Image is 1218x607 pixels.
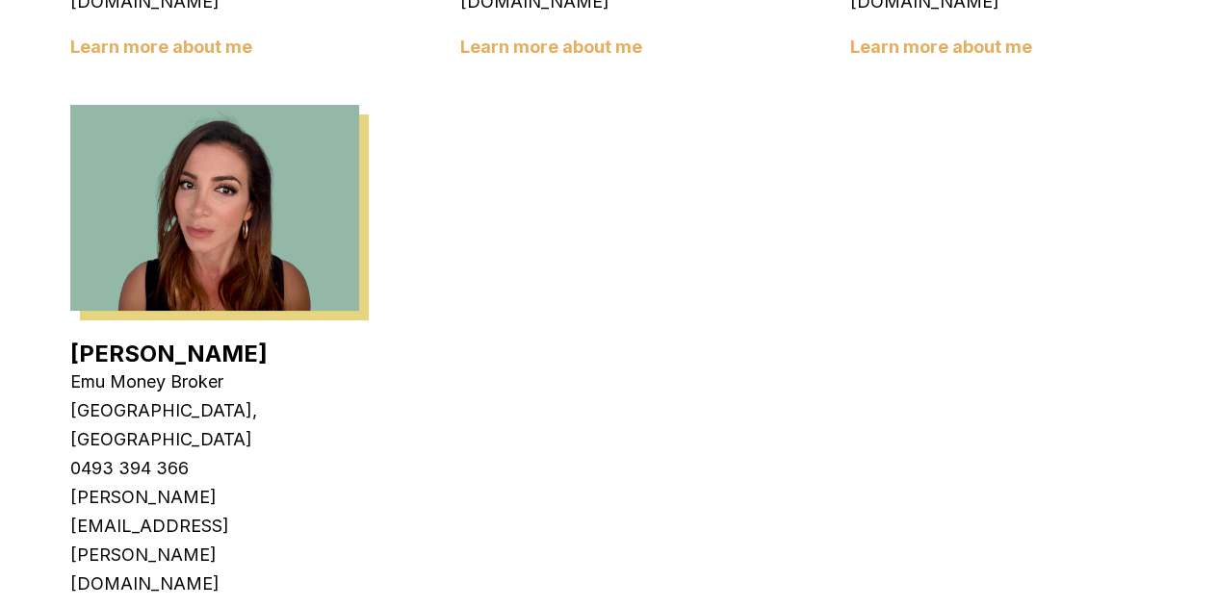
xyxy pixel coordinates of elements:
[70,367,359,396] p: Emu Money Broker
[850,37,1032,57] a: Learn more about me
[70,454,359,483] p: 0493 394 366
[70,340,268,367] a: [PERSON_NAME]
[70,105,359,311] img: Laura La Micela
[70,37,252,57] a: Learn more about me
[460,37,642,57] a: Learn more about me
[70,396,359,454] p: [GEOGRAPHIC_DATA], [GEOGRAPHIC_DATA]
[70,483,359,598] p: [PERSON_NAME][EMAIL_ADDRESS][PERSON_NAME][DOMAIN_NAME]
